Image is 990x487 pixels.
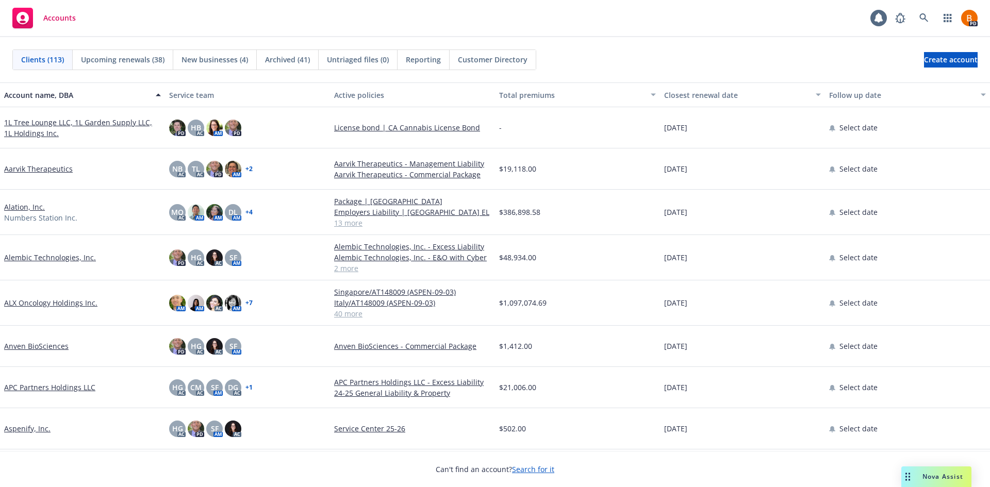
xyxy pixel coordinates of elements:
span: [DATE] [664,122,687,133]
span: [DATE] [664,207,687,217]
span: $502.00 [499,423,526,434]
span: Numbers Station Inc. [4,212,77,223]
a: Alation, Inc. [4,201,45,212]
span: SF [211,423,219,434]
span: Select date [839,252,878,263]
a: Create account [924,52,978,68]
a: License bond | CA Cannabis License Bond [334,122,491,133]
a: + 2 [245,166,253,172]
a: 24-25 General Liability & Property [334,388,491,398]
a: Alembic Technologies, Inc. [4,252,96,263]
a: Report a Bug [890,8,911,28]
img: photo [225,421,241,437]
div: Account name, DBA [4,90,150,100]
span: [DATE] [664,382,687,393]
span: NB [172,163,183,174]
a: + 7 [245,300,253,306]
img: photo [206,120,223,136]
a: Aspenify, Inc. [4,423,51,434]
a: Switch app [937,8,958,28]
span: Select date [839,163,878,174]
span: - [499,122,502,133]
a: Italy/AT148009 (ASPEN-09-03) [334,297,491,308]
span: DG [228,382,238,393]
button: Closest renewal date [660,82,825,107]
img: photo [188,204,204,221]
img: photo [169,295,186,311]
img: photo [169,338,186,355]
span: SF [229,341,237,351]
img: photo [225,120,241,136]
a: Aarvik Therapeutics - Management Liability [334,158,491,169]
img: photo [225,295,241,311]
img: photo [188,421,204,437]
a: Alembic Technologies, Inc. - E&O with Cyber [334,252,491,263]
span: Clients (113) [21,54,64,65]
a: Package | [GEOGRAPHIC_DATA] [334,196,491,207]
span: HG [172,423,183,434]
span: HB [191,122,201,133]
img: photo [206,295,223,311]
span: [DATE] [664,297,687,308]
img: photo [206,338,223,355]
span: $1,412.00 [499,341,532,351]
span: Select date [839,382,878,393]
span: [DATE] [664,341,687,351]
span: Archived (41) [265,54,310,65]
span: Accounts [43,14,76,22]
span: HG [191,341,202,351]
a: Singapore/AT148009 (ASPEN-09-03) [334,287,491,297]
span: SF [229,252,237,263]
a: Search [914,8,934,28]
span: $386,898.58 [499,207,540,217]
span: $48,934.00 [499,252,536,263]
span: Select date [839,341,878,351]
a: 2 more [334,263,491,274]
a: Accounts [8,4,80,32]
div: Closest renewal date [664,90,810,100]
span: New businesses (4) [181,54,248,65]
div: Total premiums [499,90,645,100]
img: photo [206,161,223,177]
span: Reporting [406,54,441,65]
span: Select date [839,297,878,308]
span: HG [172,382,183,393]
div: Drag to move [901,466,914,487]
img: photo [961,10,978,26]
span: Select date [839,207,878,217]
img: photo [188,295,204,311]
span: MQ [171,207,184,217]
button: Follow up date [825,82,990,107]
span: $19,118.00 [499,163,536,174]
img: photo [206,204,223,221]
span: DL [228,207,238,217]
span: Untriaged files (0) [327,54,389,65]
a: 13 more [334,217,491,228]
span: $1,097,074.69 [499,297,547,308]
div: Active policies [334,90,491,100]
span: [DATE] [664,163,687,174]
span: Can't find an account? [436,464,554,475]
div: Follow up date [829,90,975,100]
a: 1L Tree Lounge LLC, 1L Garden Supply LLC, 1L Holdings Inc. [4,117,161,139]
span: [DATE] [664,252,687,263]
span: CM [190,382,202,393]
span: Nova Assist [922,472,963,481]
span: [DATE] [664,423,687,434]
a: APC Partners Holdings LLC - Excess Liability [334,377,491,388]
span: Create account [924,50,978,70]
span: SF [211,382,219,393]
a: 40 more [334,308,491,319]
img: photo [169,249,186,266]
a: APC Partners Holdings LLC [4,382,95,393]
button: Active policies [330,82,495,107]
a: + 1 [245,384,253,391]
a: Anven BioSciences - Commercial Package [334,341,491,351]
img: photo [206,249,223,266]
